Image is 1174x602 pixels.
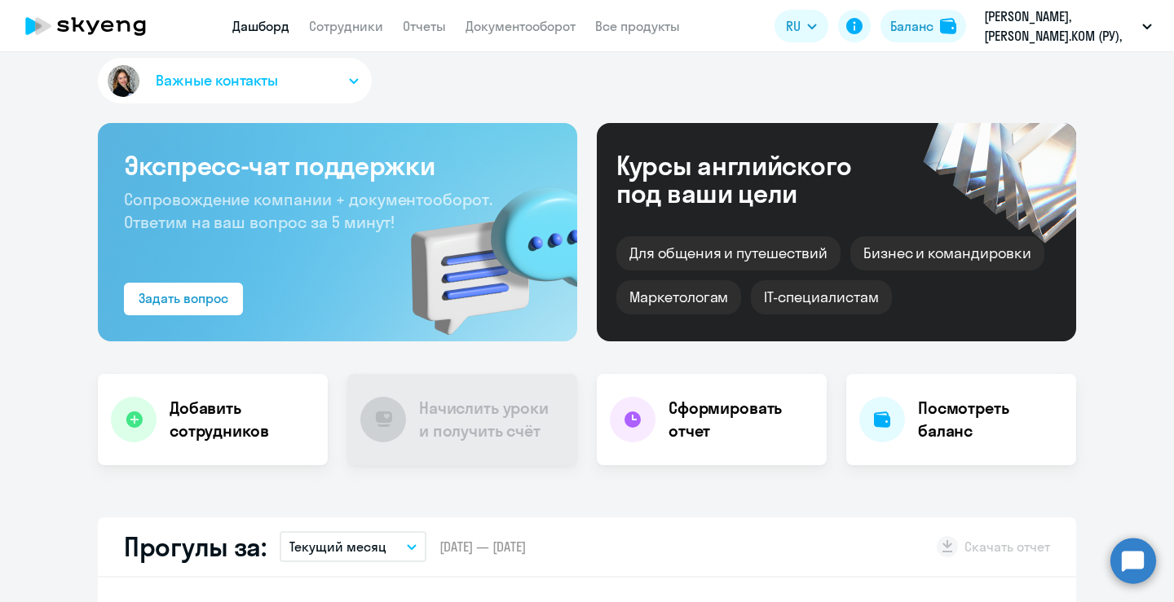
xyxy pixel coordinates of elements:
div: Бизнес и командировки [850,236,1044,270]
h4: Сформировать отчет [669,397,814,442]
img: bg-img [387,158,577,341]
span: [DATE] — [DATE] [439,538,526,556]
div: Задать вопрос [139,288,228,308]
h2: Прогулы за: [124,530,267,563]
div: Маркетологам [616,280,741,314]
button: Балансbalance [880,10,966,42]
span: RU [786,16,801,36]
button: Важные контакты [98,58,372,103]
img: balance [940,18,956,34]
button: Текущий месяц [280,531,426,562]
a: Документооборот [466,18,576,34]
p: [PERSON_NAME], [PERSON_NAME].КОМ (РУ), ООО [984,7,1136,46]
div: Курсы английского под ваши цели [616,152,895,207]
a: Все продукты [595,18,680,34]
h4: Начислить уроки и получить счёт [419,397,561,442]
div: Баланс [890,16,933,36]
h3: Экспресс-чат поддержки [124,149,551,182]
span: Важные контакты [156,70,278,91]
div: Для общения и путешествий [616,236,841,270]
button: Задать вопрос [124,283,243,315]
h4: Добавить сотрудников [170,397,315,442]
div: IT-специалистам [751,280,891,314]
a: Сотрудники [309,18,383,34]
h4: Посмотреть баланс [918,397,1063,442]
span: Сопровождение компании + документооборот. Ответим на ваш вопрос за 5 минут! [124,189,492,232]
p: Текущий месяц [289,537,386,556]
button: [PERSON_NAME], [PERSON_NAME].КОМ (РУ), ООО [976,7,1160,46]
button: RU [775,10,828,42]
img: avatar [104,62,143,100]
a: Дашборд [232,18,289,34]
a: Отчеты [403,18,446,34]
